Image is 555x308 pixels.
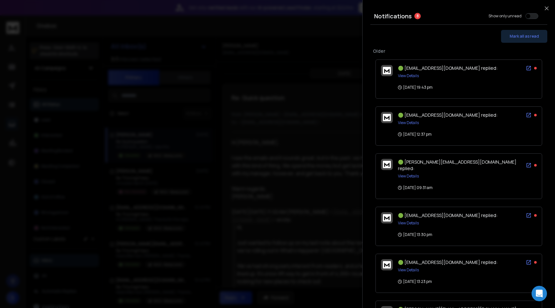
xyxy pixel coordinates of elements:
p: Older [373,48,545,54]
span: 🟢 [PERSON_NAME][EMAIL_ADDRESS][DOMAIN_NAME] replied: [398,159,516,171]
button: View Details [398,267,419,273]
span: 🟢 [EMAIL_ADDRESS][DOMAIN_NAME] replied: [398,259,498,265]
p: [DATE] 19:43 pm [398,85,433,90]
img: logo [383,214,391,222]
button: View Details [398,174,419,179]
button: View Details [398,73,419,78]
img: logo [383,67,391,74]
span: 🟢 [EMAIL_ADDRESS][DOMAIN_NAME] replied: [398,65,498,71]
button: View Details [398,221,419,226]
h3: Notifications [374,12,412,21]
img: logo [383,114,391,121]
span: 🟢 [EMAIL_ADDRESS][DOMAIN_NAME] replied: [398,212,498,218]
span: Mark all as read [510,34,539,39]
label: Show only unread [489,14,522,19]
img: logo [383,261,391,268]
p: [DATE] 13:30 pm [398,232,432,237]
span: 🟢 [EMAIL_ADDRESS][DOMAIN_NAME] replied: [398,112,498,118]
p: [DATE] 12:37 pm [398,132,432,137]
img: logo [383,161,391,168]
div: Open Intercom Messenger [532,286,547,301]
button: Mark all as read [501,30,547,43]
button: View Details [398,120,419,125]
p: [DATE] 09:31 am [398,185,433,190]
span: 8 [414,13,421,19]
p: [DATE] 13:23 pm [398,279,432,284]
